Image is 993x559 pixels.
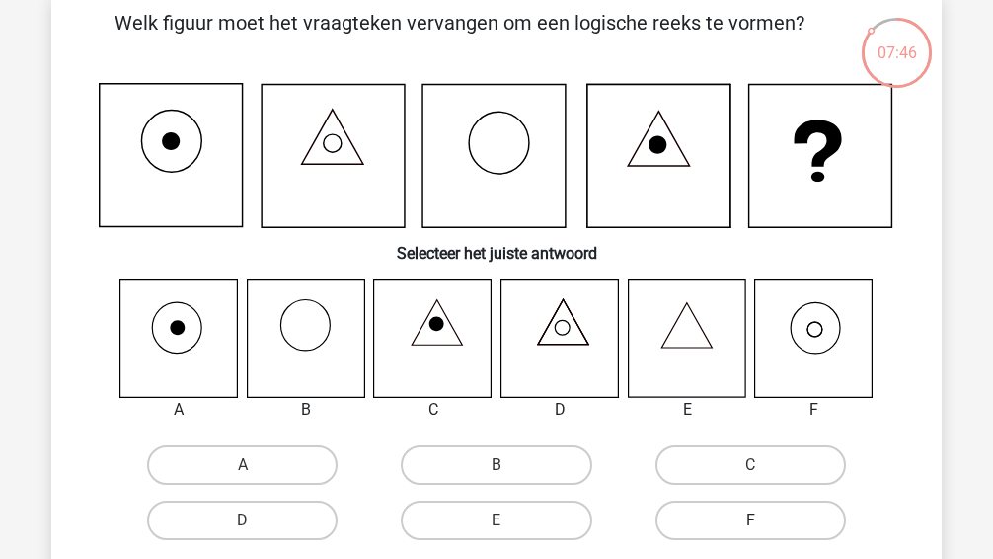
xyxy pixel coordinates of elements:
[655,445,846,485] label: C
[860,16,934,65] div: 07:46
[613,398,762,422] div: E
[83,228,910,263] h6: Selecteer het juiste antwoord
[486,398,635,422] div: D
[401,445,591,485] label: B
[147,445,338,485] label: A
[739,398,888,422] div: F
[83,8,836,67] p: Welk figuur moet het vraagteken vervangen om een logische reeks te vormen?
[358,398,507,422] div: C
[105,398,254,422] div: A
[401,501,591,540] label: E
[147,501,338,540] label: D
[655,501,846,540] label: F
[232,398,381,422] div: B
